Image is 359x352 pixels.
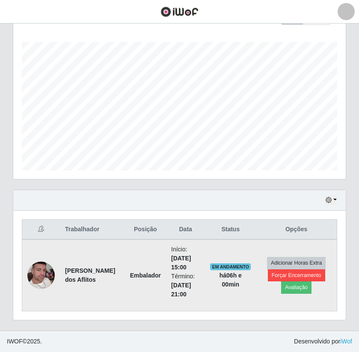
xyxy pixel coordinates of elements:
[27,251,55,300] img: 1753709377827.jpeg
[60,220,125,240] th: Trabalhador
[130,272,161,279] strong: Embalador
[166,220,205,240] th: Data
[65,267,115,283] strong: [PERSON_NAME] dos Aflitos
[220,272,242,288] strong: há 06 h e 00 min
[160,6,199,17] img: CoreUI Logo
[268,269,325,281] button: Forçar Encerramento
[171,272,200,299] li: Término:
[7,338,23,345] span: IWOF
[210,263,251,270] span: EM ANDAMENTO
[7,337,42,346] span: © 2025 .
[205,220,256,240] th: Status
[294,337,352,346] span: Desenvolvido por
[171,245,200,272] li: Início:
[256,220,337,240] th: Opções
[171,282,191,298] time: [DATE] 21:00
[171,255,191,271] time: [DATE] 15:00
[125,220,166,240] th: Posição
[340,338,352,345] a: iWof
[281,281,312,293] button: Avaliação
[267,257,326,269] button: Adicionar Horas Extra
